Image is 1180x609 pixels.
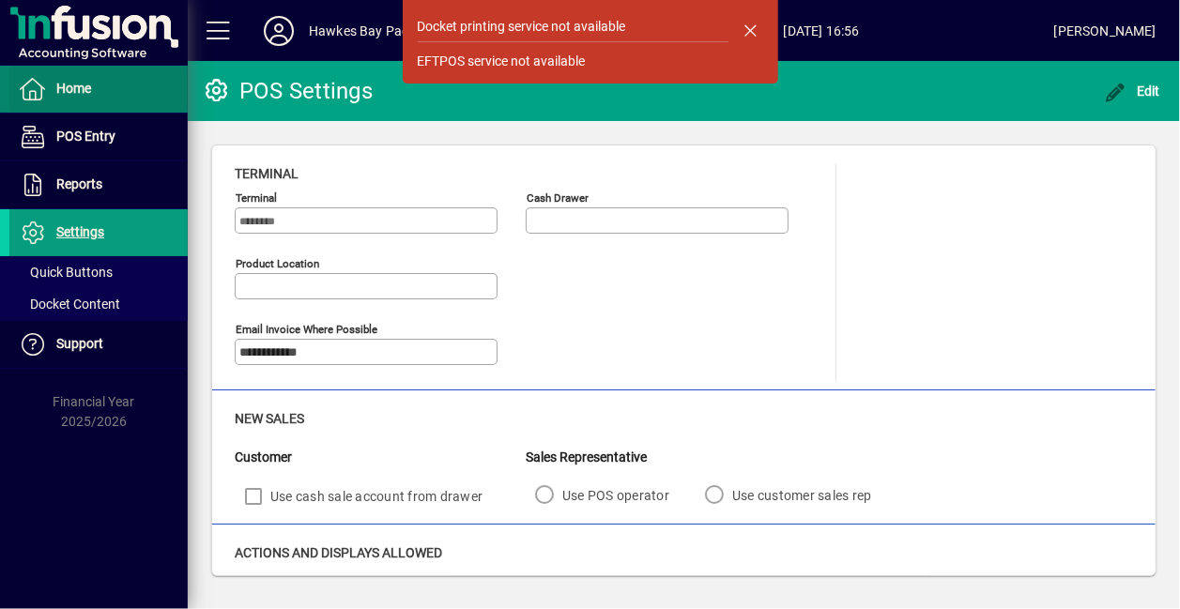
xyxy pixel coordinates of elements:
mat-label: Product location [236,257,319,270]
div: POS Settings [202,76,373,106]
span: Reports [56,176,102,191]
mat-label: Cash Drawer [527,191,589,205]
span: [DATE] 16:56 [590,16,1054,46]
span: Support [56,336,103,351]
span: Docket Content [19,297,120,312]
mat-label: Email Invoice where possible [236,323,377,336]
span: Actions and Displays Allowed [235,545,442,560]
a: Docket Content [9,288,188,320]
a: Reports [9,161,188,208]
a: POS Entry [9,114,188,160]
a: Home [9,66,188,113]
div: EFTPOS service not available [418,52,586,71]
a: Quick Buttons [9,256,188,288]
span: Home [56,81,91,96]
button: Profile [249,14,309,48]
span: POS Entry [56,129,115,144]
span: Edit [1105,84,1161,99]
span: Terminal [235,166,299,181]
a: Support [9,321,188,368]
div: [PERSON_NAME] [1054,16,1157,46]
span: Settings [56,224,104,239]
span: Quick Buttons [19,265,113,280]
div: Hawkes Bay Packaging and Cleaning Solutions [309,16,590,46]
div: Sales Representative [526,448,898,467]
button: Edit [1100,74,1166,108]
span: New Sales [235,411,304,426]
div: Customer [235,448,526,467]
mat-label: Terminal [236,191,277,205]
